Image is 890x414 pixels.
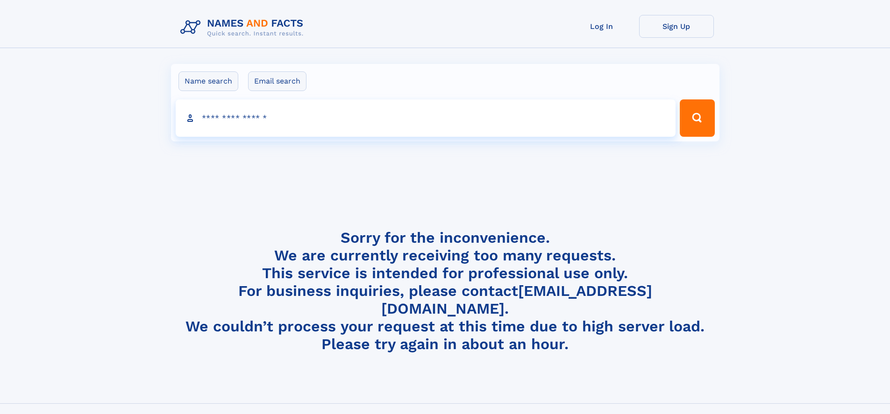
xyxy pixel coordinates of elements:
[178,71,238,91] label: Name search
[639,15,714,38] a: Sign Up
[680,99,714,137] button: Search Button
[177,229,714,353] h4: Sorry for the inconvenience. We are currently receiving too many requests. This service is intend...
[177,15,311,40] img: Logo Names and Facts
[176,99,676,137] input: search input
[381,282,652,317] a: [EMAIL_ADDRESS][DOMAIN_NAME]
[564,15,639,38] a: Log In
[248,71,306,91] label: Email search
